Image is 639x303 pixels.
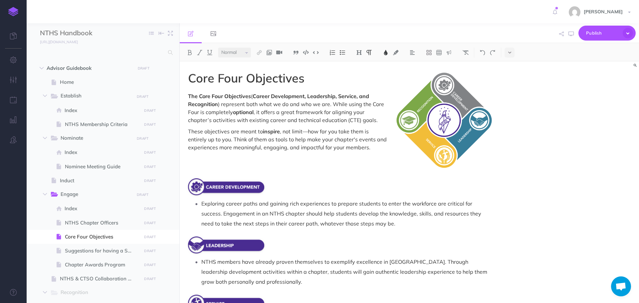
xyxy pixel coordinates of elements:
[251,93,253,99] span: (
[263,128,280,135] span: inspire
[201,200,483,227] span: Exploring career paths and gaining rich experiences to prepare students to enter the workforce ar...
[144,207,156,211] small: DRAFT
[586,28,619,38] span: Publish
[142,233,158,241] button: DRAFT
[144,235,156,239] small: DRAFT
[134,191,151,199] button: DRAFT
[276,50,282,55] img: Add video button
[137,94,148,99] small: DRAFT
[395,72,493,169] img: jCKyluAjRk6B7sx0ttDD.png
[65,163,139,171] span: Nominee Meeting Guide
[611,276,631,296] div: Open chat
[60,275,139,283] span: NTHS & CTSO Collaboration Guide
[142,205,158,213] button: DRAFT
[142,219,158,227] button: DRAFT
[463,50,469,55] img: Clear styles button
[40,40,78,44] small: [URL][DOMAIN_NAME]
[480,50,486,55] img: Undo
[303,50,309,55] img: Code block button
[8,7,18,16] img: logo-mark.svg
[137,193,148,197] small: DRAFT
[188,101,385,115] span: ) represent both what we do and who we are. While using the Core Four is completely
[65,148,139,156] span: Index
[188,93,370,107] span: Career Development, Leadership, Service, and Recognition
[134,135,151,142] button: DRAFT
[569,6,580,18] img: e15ca27c081d2886606c458bc858b488.jpg
[65,120,139,128] span: NTHS Membership Criteria
[40,47,164,59] input: Search
[197,50,203,55] img: Italic button
[61,134,129,143] span: Nominate
[188,178,264,195] img: mkmDEulyHBybJLOsgLhr.png
[142,177,158,185] button: DRAFT
[144,108,156,113] small: DRAFT
[201,258,489,285] span: NTHS members have already proven themselves to exemplify excellence in [GEOGRAPHIC_DATA]. Through...
[65,247,139,255] span: Suggestions for having a Successful Chapter
[61,288,129,297] span: Recognition
[142,149,158,156] button: DRAFT
[329,50,335,55] img: Ordered list button
[188,71,305,85] span: Core Four Objectives
[135,65,152,72] button: DRAFT
[40,28,118,38] input: Documentation Name
[27,38,85,45] a: [URL][DOMAIN_NAME]
[436,50,442,55] img: Create table button
[144,179,156,183] small: DRAFT
[134,93,151,100] button: DRAFT
[188,109,378,123] span: , it offers a great framework for aligning your chapter’s activities with existing career and tec...
[142,107,158,114] button: DRAFT
[60,177,139,185] span: Induct
[142,261,158,269] button: DRAFT
[137,136,148,141] small: DRAFT
[293,50,299,55] img: Blockquote button
[256,50,262,55] img: Link button
[65,219,139,227] span: NTHS Chapter Officers
[142,121,158,128] button: DRAFT
[65,233,139,241] span: Core Four Objectives
[138,66,149,71] small: DRAFT
[47,64,131,72] span: Advisor Guidebook
[188,128,388,151] span: , not limit—how far you take them is entirely up to you. Think of them as tools to help make your...
[65,106,139,114] span: Index
[356,50,362,55] img: Headings dropdown button
[65,261,139,269] span: Chapter Awards Program
[580,9,626,15] span: [PERSON_NAME]
[383,50,389,55] img: Text color button
[393,50,399,55] img: Text background color button
[313,50,319,55] img: Inline code button
[60,78,139,86] span: Home
[188,128,263,135] span: These objectives are meant to
[339,50,345,55] img: Unordered list button
[409,50,415,55] img: Alignment dropdown menu button
[144,249,156,253] small: DRAFT
[142,275,158,283] button: DRAFT
[578,26,636,41] button: Publish
[61,92,129,100] span: Establish
[144,122,156,127] small: DRAFT
[144,150,156,155] small: DRAFT
[144,277,156,281] small: DRAFT
[366,50,372,55] img: Paragraph button
[65,205,139,213] span: Index
[142,247,158,255] button: DRAFT
[233,109,254,115] span: optional
[142,163,158,171] button: DRAFT
[187,50,193,55] img: Bold button
[266,50,272,55] img: Add image button
[144,263,156,267] small: DRAFT
[207,50,213,55] img: Underline button
[61,190,129,199] span: Engage
[144,165,156,169] small: DRAFT
[188,236,264,253] img: BR9rOKNo7W13eauyXjW4.png
[188,93,251,99] span: The Core Four Objectives
[446,50,452,55] img: Callout dropdown menu button
[144,221,156,225] small: DRAFT
[490,50,496,55] img: Redo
